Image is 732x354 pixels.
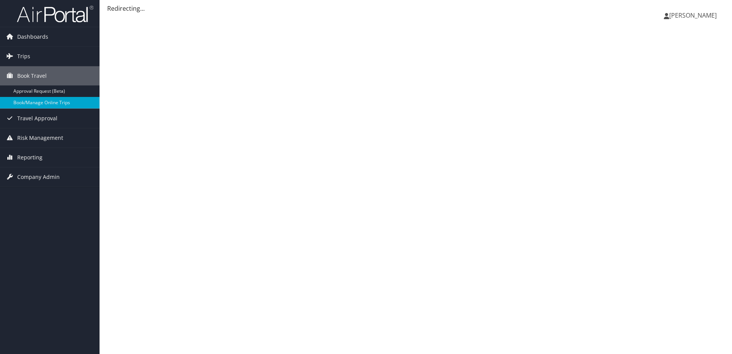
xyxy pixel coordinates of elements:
span: [PERSON_NAME] [669,11,717,20]
span: Risk Management [17,128,63,147]
a: [PERSON_NAME] [664,4,724,27]
span: Travel Approval [17,109,57,128]
img: airportal-logo.png [17,5,93,23]
span: Dashboards [17,27,48,46]
span: Company Admin [17,167,60,187]
span: Reporting [17,148,42,167]
div: Redirecting... [107,4,724,13]
span: Book Travel [17,66,47,85]
span: Trips [17,47,30,66]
